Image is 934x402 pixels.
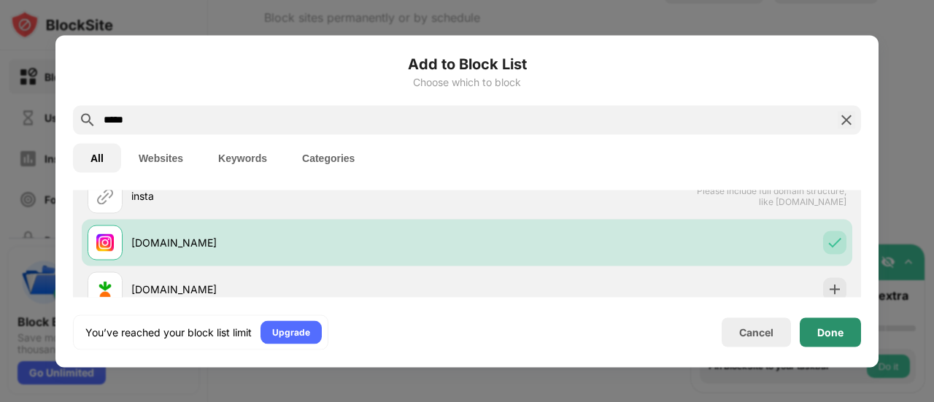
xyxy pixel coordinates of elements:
h6: Add to Block List [73,53,861,74]
div: Done [817,326,844,338]
div: insta [131,188,467,204]
div: Upgrade [272,325,310,339]
div: Cancel [739,326,773,339]
button: All [73,143,121,172]
button: Categories [285,143,372,172]
button: Websites [121,143,201,172]
div: [DOMAIN_NAME] [131,282,467,297]
div: Choose which to block [73,76,861,88]
img: favicons [96,233,114,251]
img: url.svg [96,187,114,204]
img: search.svg [79,111,96,128]
span: Please include full domain structure, like [DOMAIN_NAME] [696,185,846,206]
button: Keywords [201,143,285,172]
div: [DOMAIN_NAME] [131,235,467,250]
img: favicons [96,280,114,298]
img: search-close [838,111,855,128]
div: You’ve reached your block list limit [85,325,252,339]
